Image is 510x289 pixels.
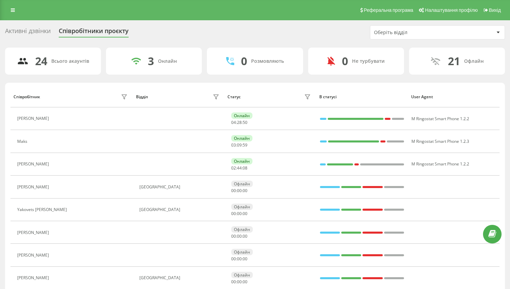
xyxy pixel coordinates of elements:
[319,95,405,99] div: В статусі
[231,280,247,284] div: : :
[237,256,242,262] span: 00
[237,120,242,125] span: 28
[139,185,221,189] div: [GEOGRAPHIC_DATA]
[231,279,236,285] span: 00
[374,30,455,35] div: Оберіть відділ
[148,55,154,68] div: 3
[5,27,51,38] div: Активні дзвінки
[464,58,484,64] div: Офлайн
[243,233,247,239] span: 00
[231,234,247,239] div: : :
[231,211,236,216] span: 00
[14,95,40,99] div: Співробітник
[231,256,236,262] span: 00
[243,188,247,193] span: 00
[231,120,236,125] span: 04
[231,158,252,164] div: Онлайн
[231,188,247,193] div: : :
[448,55,460,68] div: 21
[17,139,29,144] div: Maks
[231,142,236,148] span: 03
[35,55,47,68] div: 24
[251,58,284,64] div: Розмовляють
[17,185,51,189] div: [PERSON_NAME]
[231,226,253,233] div: Офлайн
[237,233,242,239] span: 00
[411,95,496,99] div: User Agent
[411,161,469,167] span: M Ringostat Smart Phone 1.2.2
[231,188,236,193] span: 00
[17,275,51,280] div: [PERSON_NAME]
[231,211,247,216] div: : :
[489,7,501,13] span: Вихід
[231,143,247,148] div: : :
[231,181,253,187] div: Офлайн
[364,7,413,13] span: Реферальна програма
[17,116,51,121] div: [PERSON_NAME]
[231,272,253,278] div: Офлайн
[243,279,247,285] span: 00
[237,211,242,216] span: 00
[231,257,247,261] div: : :
[139,207,221,212] div: [GEOGRAPHIC_DATA]
[17,253,51,258] div: [PERSON_NAME]
[139,275,221,280] div: [GEOGRAPHIC_DATA]
[17,207,69,212] div: Yakovets [PERSON_NAME]
[411,138,469,144] span: M Ringostat Smart Phone 1.2.3
[411,116,469,122] span: M Ringostat Smart Phone 1.2.2
[237,142,242,148] span: 09
[231,135,252,141] div: Онлайн
[243,165,247,171] span: 08
[231,249,253,255] div: Офлайн
[243,211,247,216] span: 00
[17,162,51,166] div: [PERSON_NAME]
[352,58,385,64] div: Не турбувати
[243,120,247,125] span: 50
[231,120,247,125] div: : :
[237,279,242,285] span: 00
[231,165,236,171] span: 02
[17,230,51,235] div: [PERSON_NAME]
[241,55,247,68] div: 0
[59,27,129,38] div: Співробітники проєкту
[237,188,242,193] span: 00
[231,204,253,210] div: Офлайн
[136,95,148,99] div: Відділ
[243,256,247,262] span: 00
[231,233,236,239] span: 00
[231,112,252,119] div: Онлайн
[231,166,247,170] div: : :
[158,58,177,64] div: Онлайн
[227,95,241,99] div: Статус
[243,142,247,148] span: 59
[237,165,242,171] span: 44
[425,7,478,13] span: Налаштування профілю
[342,55,348,68] div: 0
[51,58,89,64] div: Всього акаунтів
